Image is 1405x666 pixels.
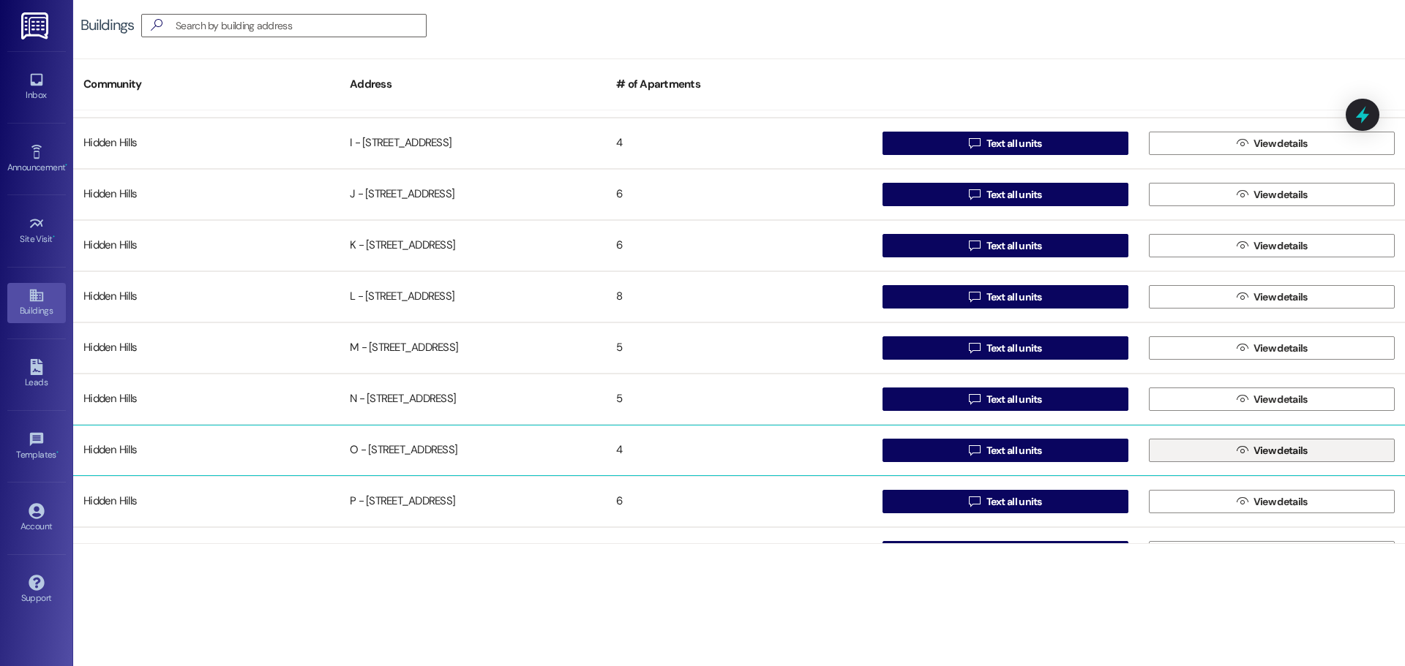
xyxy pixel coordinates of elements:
span: View details [1254,187,1308,203]
div: # of Apartments [606,67,872,102]
div: J - [STREET_ADDRESS] [340,180,606,209]
span: Text all units [986,290,1042,305]
i:  [969,393,980,405]
button: View details [1149,132,1395,155]
a: Buildings [7,283,66,322]
div: 8 [606,538,872,567]
button: View details [1149,183,1395,206]
div: Community [73,67,340,102]
div: L - [STREET_ADDRESS] [340,282,606,311]
i:  [1237,393,1248,405]
i:  [145,18,168,33]
span: Text all units [986,494,1042,510]
span: Text all units [986,443,1042,458]
button: Text all units [883,132,1128,155]
span: View details [1254,136,1308,151]
i:  [969,240,980,251]
div: Hidden Hills [73,282,340,311]
div: Hidden Hills [73,538,340,567]
span: View details [1254,290,1308,305]
span: Text all units [986,187,1042,203]
button: Text all units [883,439,1128,462]
span: • [53,232,55,242]
a: Account [7,499,66,538]
a: Inbox [7,67,66,107]
i:  [1237,342,1248,354]
div: Hidden Hills [73,436,340,465]
a: Support [7,570,66,610]
i:  [1237,291,1248,303]
div: 5 [606,333,872,363]
div: 6 [606,231,872,260]
button: View details [1149,387,1395,411]
div: N - [STREET_ADDRESS] [340,385,606,414]
span: Text all units [986,392,1042,407]
button: Text all units [883,541,1128,564]
div: I - [STREET_ADDRESS] [340,129,606,158]
button: Text all units [883,285,1128,309]
button: View details [1149,285,1395,309]
div: Buildings [80,18,134,33]
a: Site Visit • [7,211,66,251]
div: Address [340,67,606,102]
button: Text all units [883,490,1128,513]
a: Leads [7,355,66,394]
a: Templates • [7,427,66,466]
div: M - [STREET_ADDRESS] [340,333,606,363]
button: View details [1149,439,1395,462]
span: View details [1254,443,1308,458]
div: K - [STREET_ADDRESS] [340,231,606,260]
img: ResiDesk Logo [21,12,51,39]
button: Text all units [883,336,1128,360]
i:  [1237,240,1248,251]
div: P - [STREET_ADDRESS] [340,487,606,516]
div: 4 [606,436,872,465]
div: 4 [606,129,872,158]
i:  [1237,137,1248,149]
div: 6 [606,180,872,209]
div: O - [STREET_ADDRESS] [340,436,606,465]
span: View details [1254,238,1308,254]
span: • [65,160,67,170]
button: View details [1149,336,1395,360]
i:  [969,444,980,456]
i:  [969,189,980,200]
button: View details [1149,490,1395,513]
div: Hidden Hills [73,180,340,209]
span: View details [1254,392,1308,407]
i:  [1237,496,1248,507]
div: Hidden Hills [73,487,340,516]
i:  [969,496,980,507]
div: 8 [606,282,872,311]
button: Text all units [883,234,1128,257]
span: • [56,447,59,458]
button: View details [1149,234,1395,257]
i:  [1237,444,1248,456]
input: Search by building address [176,15,426,36]
div: 6 [606,487,872,516]
div: Hidden Hills [73,129,340,158]
span: View details [1254,341,1308,356]
i:  [969,291,980,303]
div: Hidden Hills [73,231,340,260]
div: Q - [STREET_ADDRESS] [340,538,606,567]
div: Hidden Hills [73,333,340,363]
span: Text all units [986,341,1042,356]
i:  [969,342,980,354]
i:  [969,137,980,149]
button: View details [1149,541,1395,564]
button: Text all units [883,183,1128,206]
div: 5 [606,385,872,414]
i:  [1237,189,1248,200]
span: Text all units [986,136,1042,151]
div: Hidden Hills [73,385,340,414]
span: View details [1254,494,1308,510]
span: Text all units [986,238,1042,254]
button: Text all units [883,387,1128,411]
